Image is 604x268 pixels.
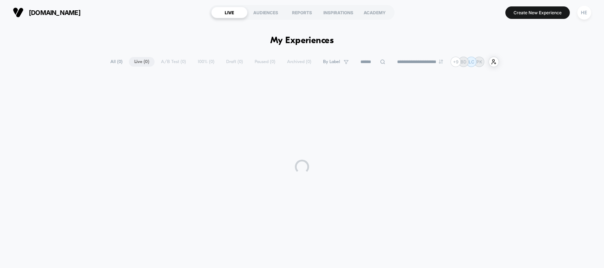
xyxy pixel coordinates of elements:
button: Create New Experience [505,6,570,19]
p: LC [469,59,474,65]
h1: My Experiences [270,36,334,46]
p: BD [460,59,467,65]
span: By Label [323,59,340,65]
div: ACADEMY [356,7,393,18]
img: end [439,60,443,64]
span: [DOMAIN_NAME] [29,9,80,16]
span: All ( 0 ) [105,57,128,67]
div: INSPIRATIONS [320,7,356,18]
div: REPORTS [284,7,320,18]
div: LIVE [211,7,248,18]
button: HE [575,5,593,20]
div: AUDIENCES [248,7,284,18]
p: PK [477,59,482,65]
button: [DOMAIN_NAME] [11,7,83,18]
img: Visually logo [13,7,24,18]
div: HE [577,6,591,20]
div: + 9 [451,57,461,67]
